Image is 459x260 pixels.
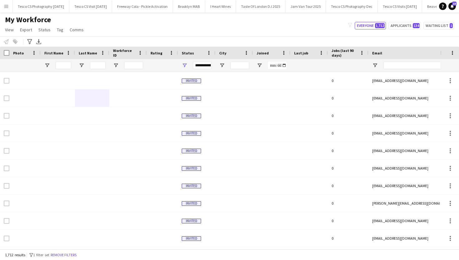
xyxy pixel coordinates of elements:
[328,212,368,229] div: 0
[36,26,53,34] a: Status
[4,201,9,206] input: Row Selection is disabled for this row (unchecked)
[326,0,378,13] button: Tesco CS Photography Dec
[2,26,16,34] a: View
[113,63,119,68] button: Open Filter Menu
[182,219,201,223] span: Invited
[285,0,326,13] button: Jam Van Tour 2025
[4,166,9,171] input: Row Selection is disabled for this row (unchecked)
[38,27,51,33] span: Status
[328,125,368,142] div: 0
[182,96,201,101] span: Invited
[372,51,382,55] span: Email
[124,62,143,69] input: Workforce ID Filter Input
[236,0,285,13] button: Taste Of London DJ 2025
[44,51,63,55] span: First Name
[182,166,201,171] span: Invited
[5,15,51,24] span: My Workforce
[448,3,456,10] a: 15
[182,201,201,206] span: Invited
[219,51,226,55] span: City
[230,62,249,69] input: City Filter Input
[44,63,50,68] button: Open Filter Menu
[173,0,205,13] button: Brooklyn MAB
[26,38,33,45] app-action-btn: Advanced filters
[388,22,421,29] button: Applicants134
[328,142,368,159] div: 0
[450,23,453,28] span: 1
[69,0,112,13] button: Tesco CS Visit [DATE]
[13,51,24,55] span: Photo
[182,236,201,241] span: Invited
[423,22,454,29] button: Waiting list1
[413,23,420,28] span: 134
[4,95,9,101] input: Row Selection is disabled for this row (unchecked)
[49,252,78,258] button: Remove filters
[4,236,9,241] input: Row Selection is disabled for this row (unchecked)
[378,0,422,13] button: Tesco CS Visits [DATE]
[182,131,201,136] span: Invited
[112,0,173,13] button: Freeway Cola - Pickle Activation
[294,51,308,55] span: Last job
[328,177,368,194] div: 0
[33,252,49,257] span: 1 filter set
[35,38,42,45] app-action-btn: Export XLSX
[57,27,63,33] span: Tag
[452,2,457,6] span: 15
[332,48,357,58] span: Jobs (last 90 days)
[151,51,162,55] span: Rating
[90,62,106,69] input: Last Name Filter Input
[328,195,368,212] div: 0
[328,72,368,89] div: 0
[4,78,9,84] input: Row Selection is disabled for this row (unchecked)
[328,107,368,124] div: 0
[257,51,269,55] span: Joined
[70,27,84,33] span: Comms
[4,148,9,154] input: Row Selection is disabled for this row (unchecked)
[79,51,97,55] span: Last Name
[182,184,201,188] span: Invited
[219,63,225,68] button: Open Filter Menu
[4,218,9,224] input: Row Selection is disabled for this row (unchecked)
[54,26,66,34] a: Tag
[113,48,136,58] span: Workforce ID
[182,114,201,118] span: Invited
[20,27,32,33] span: Export
[67,26,86,34] a: Comms
[17,26,35,34] a: Export
[4,113,9,119] input: Row Selection is disabled for this row (unchecked)
[268,62,287,69] input: Joined Filter Input
[328,89,368,107] div: 0
[13,0,69,13] button: Tesco CS Photography [DATE]
[182,149,201,153] span: Invited
[328,230,368,247] div: 0
[56,62,71,69] input: First Name Filter Input
[5,27,14,33] span: View
[79,63,84,68] button: Open Filter Menu
[182,63,187,68] button: Open Filter Menu
[372,63,378,68] button: Open Filter Menu
[182,79,201,83] span: Invited
[375,23,385,28] span: 1,712
[355,22,386,29] button: Everyone1,712
[182,51,194,55] span: Status
[257,63,262,68] button: Open Filter Menu
[4,130,9,136] input: Row Selection is disabled for this row (unchecked)
[205,0,236,13] button: I Heart Wines
[4,183,9,189] input: Row Selection is disabled for this row (unchecked)
[328,160,368,177] div: 0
